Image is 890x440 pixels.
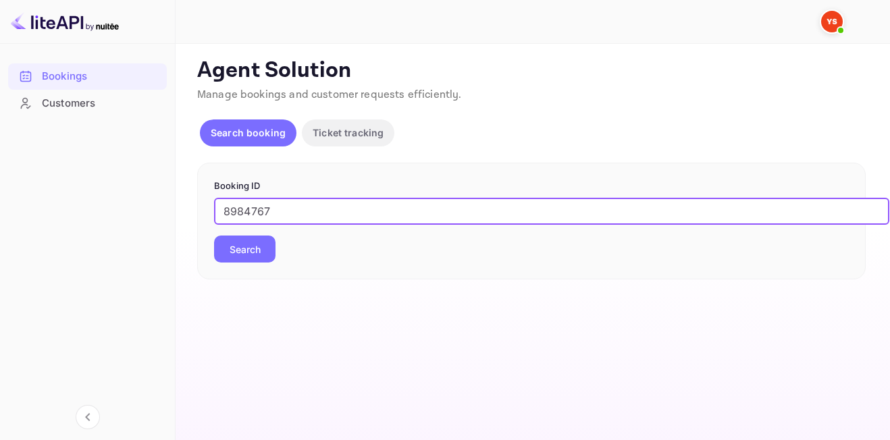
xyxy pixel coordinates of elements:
input: Enter Booking ID (e.g., 63782194) [214,198,889,225]
p: Booking ID [214,180,849,193]
p: Agent Solution [197,57,866,84]
img: LiteAPI logo [11,11,119,32]
a: Customers [8,90,167,115]
button: Collapse navigation [76,405,100,429]
a: Bookings [8,63,167,88]
button: Search [214,236,276,263]
div: Bookings [8,63,167,90]
div: Customers [8,90,167,117]
div: Customers [42,96,160,111]
p: Ticket tracking [313,126,384,140]
span: Manage bookings and customer requests efficiently. [197,88,462,102]
img: Yandex Support [821,11,843,32]
div: Bookings [42,69,160,84]
p: Search booking [211,126,286,140]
